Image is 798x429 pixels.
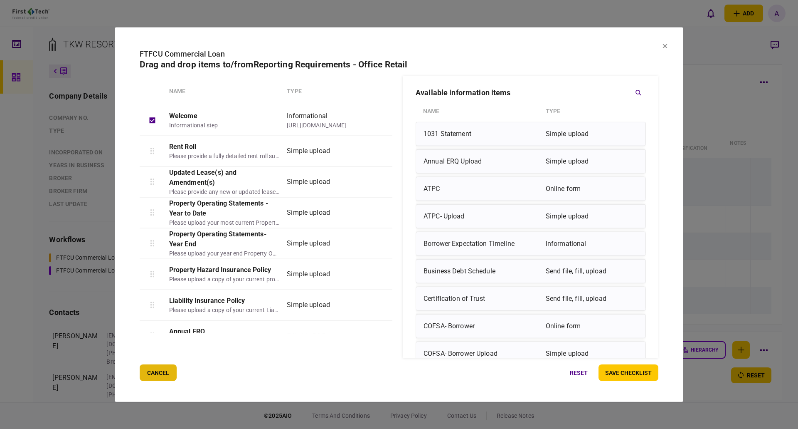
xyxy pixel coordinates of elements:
div: Informational step [169,121,280,129]
button: cancel [140,365,177,381]
div: Business Debt Schedule [424,263,542,279]
div: Simple upload [546,153,638,169]
div: ATPCOnline form [416,176,646,201]
div: Type [287,87,362,95]
div: COFSA- Borrower [424,317,542,334]
div: Business Debt ScheduleSend file, fill, upload [416,259,646,283]
div: Please upload a copy of your current property Hazard Insurance Policy. [169,275,280,283]
div: Online form [546,180,638,197]
div: Please provide a fully detailed rent roll summary, including past due balances. [169,151,280,160]
div: Send file, fill, upload [546,290,638,307]
div: Please provide any new or updated lease(s) and/or amendment(s). [169,187,280,196]
div: COFSA- BorrowerOnline form [416,314,646,338]
div: Certification of Trust [424,290,542,307]
h3: available information items [416,89,511,96]
div: Annual ERQ UploadSimple upload [416,149,646,173]
button: save checklist [598,365,658,381]
div: Name [169,87,283,95]
div: Simple upload [287,300,362,310]
div: Annual ERQ Upload [424,153,542,169]
div: Informational [546,235,638,252]
div: Updated Lease(s) and Amendment(s) [169,167,280,187]
div: FTFCU Commercial Loan [140,48,658,59]
div: ATPC- UploadSimple upload [416,204,646,228]
div: Rent Roll [169,141,280,151]
div: Please upload your year end Property Operating Statement. [169,249,280,258]
div: ATPC [424,180,542,197]
div: Simple upload [546,125,638,142]
div: COFSA- Borrower UploadSimple upload [416,341,646,365]
div: Property Hazard Insurance Policy [169,265,280,275]
h2: Drag and drop items to/from Reporting Requirements - Office Retail [140,59,658,69]
div: 1031 Statement [424,125,542,142]
div: 1031 StatementSimple upload [416,122,646,146]
div: Please upload your most current Property Operating Statement. [169,218,280,227]
div: Welcome [169,111,280,121]
div: Simple upload [546,208,638,224]
div: [URL][DOMAIN_NAME] [287,121,362,129]
div: Name [423,104,542,118]
div: Borrower Expectation TimelineInformational [416,231,646,255]
button: reset [563,365,594,381]
div: Simple upload [546,345,638,362]
div: Simple upload [287,146,362,156]
div: Certification of TrustSend file, fill, upload [416,286,646,310]
div: Borrower Expectation Timeline [424,235,542,252]
div: Type [546,104,638,118]
div: Liability Insurance Policy [169,295,280,305]
div: Property Operating Statements- Year End [169,229,280,249]
div: Informational [287,111,362,121]
div: Online form [546,317,638,334]
div: Simple upload [287,269,362,279]
div: Property Operating Statements - Year to Date [169,198,280,218]
div: Annual ERQ [169,326,280,336]
div: Simple upload [287,177,362,187]
div: Please upload a copy of your current Liability Insurance Policy. [169,305,280,314]
div: Simple upload [287,208,362,218]
div: COFSA- Borrower Upload [424,345,542,362]
div: Editable PDF [287,331,362,341]
div: Simple upload [287,238,362,248]
div: Send file, fill, upload [546,263,638,279]
div: ATPC- Upload [424,208,542,224]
